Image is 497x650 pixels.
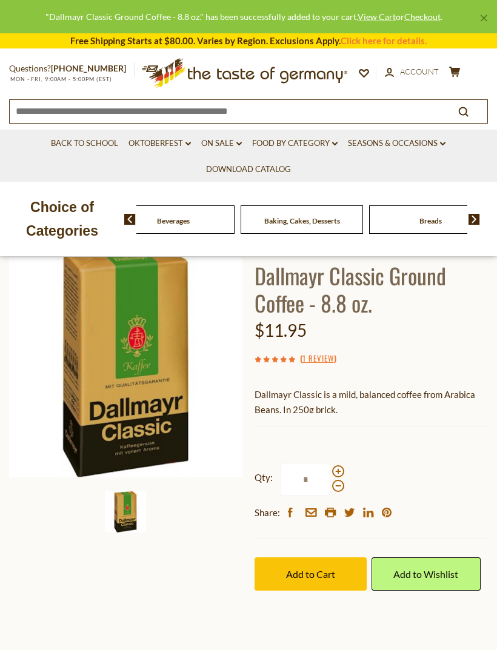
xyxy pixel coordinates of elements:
[341,35,427,46] a: Click here for details.
[419,216,442,225] a: Breads
[358,12,396,22] a: View Cart
[404,12,441,22] a: Checkout
[469,214,480,225] img: next arrow
[9,244,242,477] img: Dallmayr Classic Ground Coffee
[252,137,338,150] a: Food By Category
[348,137,445,150] a: Seasons & Occasions
[124,214,136,225] img: previous arrow
[9,61,135,76] p: Questions?
[286,568,335,580] span: Add to Cart
[264,216,340,225] a: Baking, Cakes, Desserts
[385,65,439,79] a: Account
[128,137,191,150] a: Oktoberfest
[105,491,146,532] img: Dallmayr Classic Ground Coffee
[201,137,242,150] a: On Sale
[255,387,488,417] p: Dallmayr Classic is a mild, balanced coffee from Arabica Beans. In 250g brick.
[255,557,367,591] button: Add to Cart
[480,15,487,22] a: ×
[10,10,478,24] div: "Dallmayr Classic Ground Coffee - 8.8 oz." has been successfully added to your cart. or .
[255,262,488,316] h1: Dallmayr Classic Ground Coffee - 8.8 oz.
[281,463,330,496] input: Qty:
[206,163,291,176] a: Download Catalog
[157,216,190,225] a: Beverages
[51,137,118,150] a: Back to School
[302,352,334,365] a: 1 Review
[9,76,112,82] span: MON - FRI, 9:00AM - 5:00PM (EST)
[255,320,307,340] span: $11.95
[400,67,439,76] span: Account
[255,505,280,520] span: Share:
[51,63,126,73] a: [PHONE_NUMBER]
[300,352,336,364] span: ( )
[372,557,481,591] a: Add to Wishlist
[255,470,273,485] strong: Qty:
